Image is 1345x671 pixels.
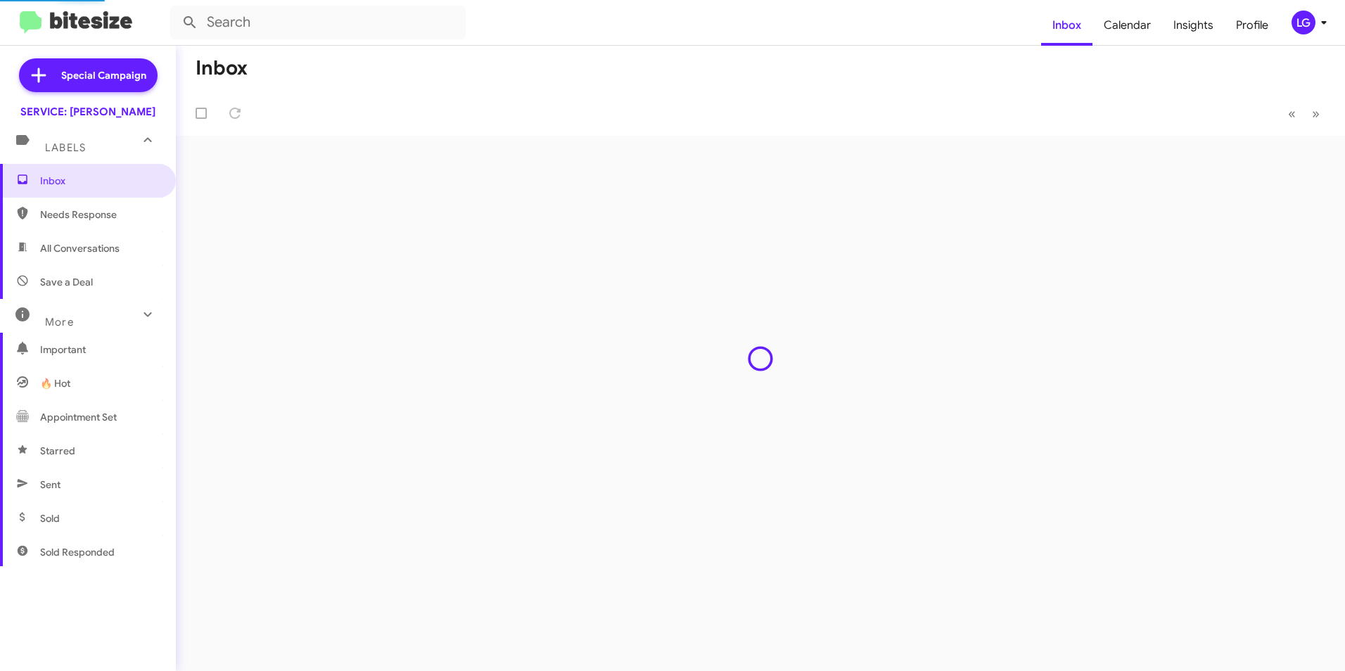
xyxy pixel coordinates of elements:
[45,141,86,154] span: Labels
[170,6,466,39] input: Search
[40,174,160,188] span: Inbox
[1303,99,1328,128] button: Next
[1041,5,1092,46] a: Inbox
[61,68,146,82] span: Special Campaign
[40,478,60,492] span: Sent
[40,410,117,424] span: Appointment Set
[1162,5,1225,46] a: Insights
[40,444,75,458] span: Starred
[40,207,160,222] span: Needs Response
[20,105,155,119] div: SERVICE: [PERSON_NAME]
[1092,5,1162,46] a: Calendar
[196,57,248,79] h1: Inbox
[40,545,115,559] span: Sold Responded
[40,241,120,255] span: All Conversations
[1312,105,1320,122] span: »
[1280,99,1328,128] nav: Page navigation example
[40,376,70,390] span: 🔥 Hot
[1288,105,1296,122] span: «
[1225,5,1280,46] a: Profile
[1280,11,1330,34] button: LG
[1280,99,1304,128] button: Previous
[1292,11,1315,34] div: LG
[19,58,158,92] a: Special Campaign
[40,275,93,289] span: Save a Deal
[40,511,60,525] span: Sold
[45,316,74,328] span: More
[40,343,160,357] span: Important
